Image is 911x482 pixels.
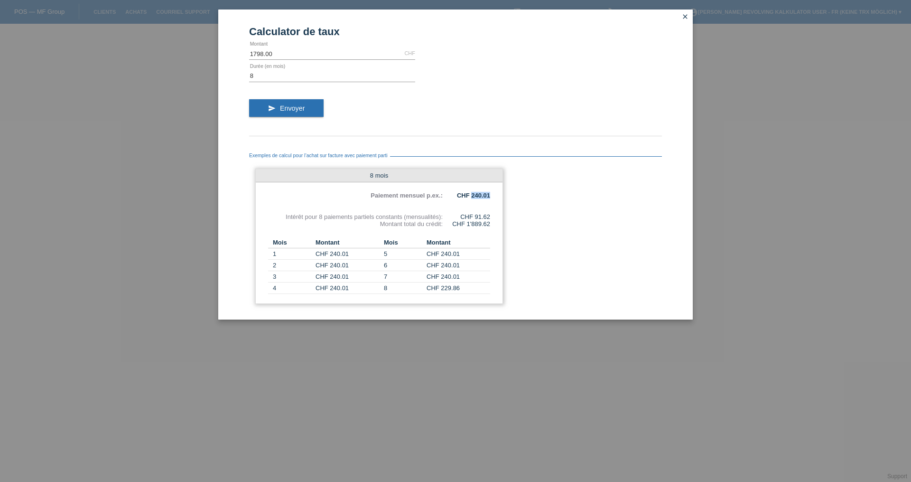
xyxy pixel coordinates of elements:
[681,13,689,20] i: close
[268,248,316,260] td: 1
[379,248,427,260] td: 5
[249,26,662,38] h1: Calculator de taux
[371,192,443,199] b: Paiement mensuel p.ex.:
[443,213,490,220] div: CHF 91.62
[427,260,490,271] td: CHF 240.01
[379,237,427,248] th: Mois
[249,99,324,117] button: send Envoyer
[427,271,490,283] td: CHF 240.01
[268,220,443,227] div: Montant total du crédit:
[316,248,379,260] td: CHF 240.01
[256,169,502,182] div: 8 mois
[427,283,490,294] td: CHF 229.86
[316,260,379,271] td: CHF 240.01
[679,12,691,23] a: close
[268,237,316,248] th: Mois
[316,271,379,283] td: CHF 240.01
[379,283,427,294] td: 8
[316,237,379,248] th: Montant
[379,271,427,283] td: 7
[443,220,490,227] div: CHF 1'889.62
[280,104,305,112] span: Envoyer
[268,283,316,294] td: 4
[379,260,427,271] td: 6
[457,192,490,199] b: CHF 240.01
[404,50,415,56] div: CHF
[316,283,379,294] td: CHF 240.01
[268,260,316,271] td: 2
[427,248,490,260] td: CHF 240.01
[427,237,490,248] th: Montant
[268,271,316,283] td: 3
[268,104,276,112] i: send
[268,213,443,220] div: Intérêt pour 8 paiements partiels constants (mensualités):
[249,153,390,158] span: Exemples de calcul pour l’achat sur facture avec paiement parti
